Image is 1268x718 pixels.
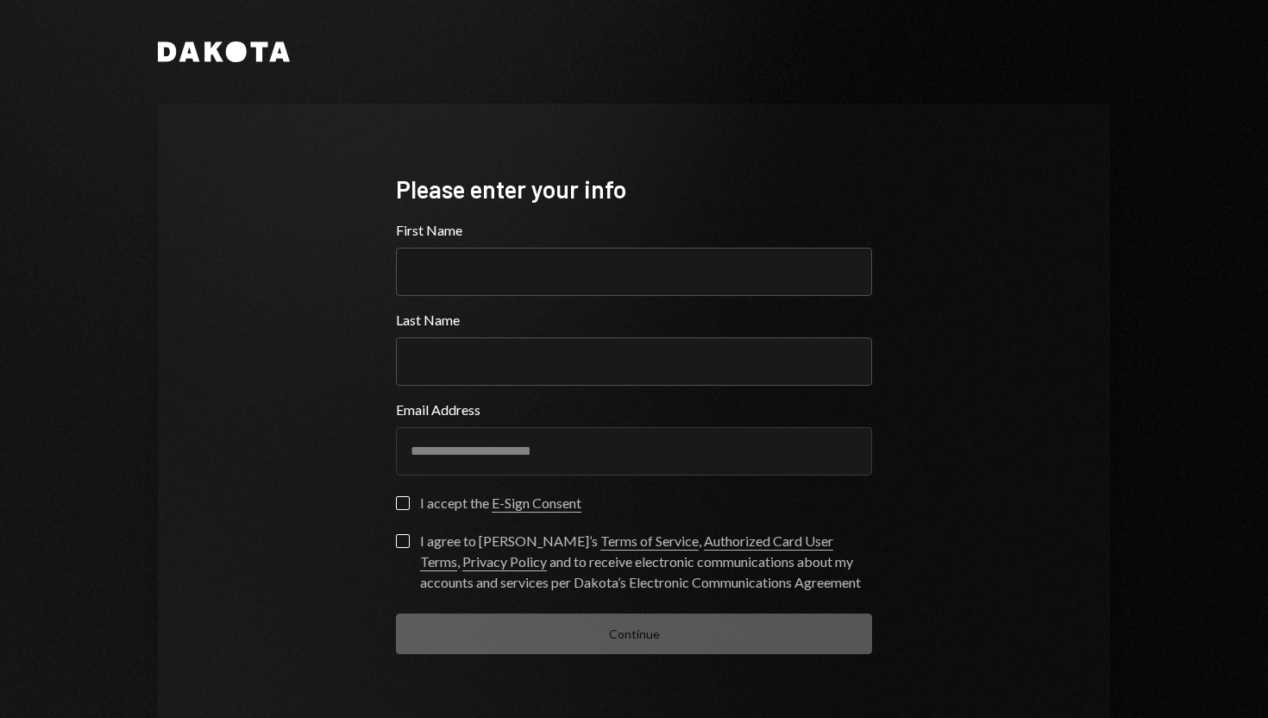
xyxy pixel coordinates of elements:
[420,493,581,513] div: I accept the
[396,496,410,510] button: I accept the E-Sign Consent
[420,532,833,571] a: Authorized Card User Terms
[396,534,410,548] button: I agree to [PERSON_NAME]’s Terms of Service, Authorized Card User Terms, Privacy Policy and to re...
[396,173,872,206] div: Please enter your info
[492,494,581,513] a: E-Sign Consent
[600,532,699,551] a: Terms of Service
[396,400,872,420] label: Email Address
[396,220,872,241] label: First Name
[420,531,872,593] div: I agree to [PERSON_NAME]’s , , and to receive electronic communications about my accounts and ser...
[462,553,547,571] a: Privacy Policy
[396,310,872,331] label: Last Name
